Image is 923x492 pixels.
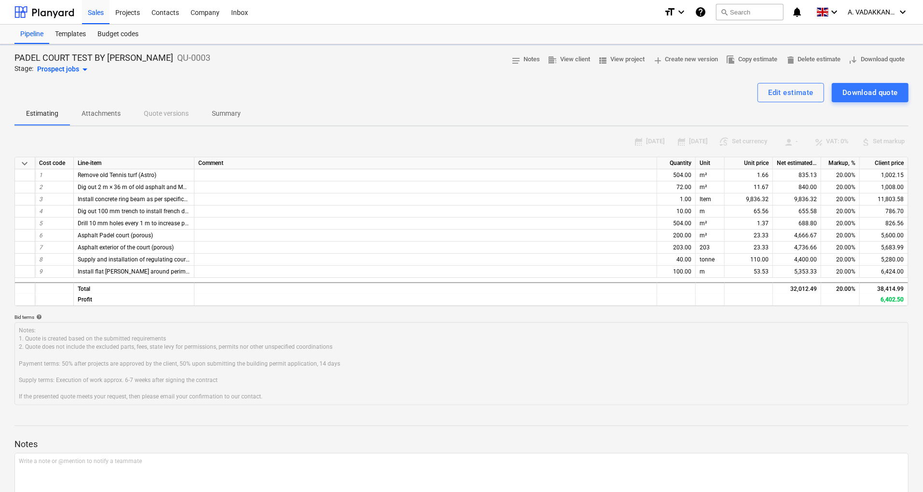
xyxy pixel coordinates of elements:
[828,6,840,18] i: keyboard_arrow_down
[78,256,240,263] span: Supply and installation of regulating course of hot-laid tarmac
[844,52,909,67] button: Download quote
[785,55,794,64] span: delete
[860,169,908,181] div: 1,002.15
[37,64,91,75] div: Prospect jobs
[548,55,556,64] span: business
[657,242,696,254] div: 203.00
[212,109,241,119] p: Summary
[14,322,909,405] textarea: Notes: 1. Quote is created based on the submitted requirements 2. Quote does not include the excl...
[768,86,813,99] div: Edit estimate
[695,6,706,18] i: Knowledge base
[725,218,773,230] div: 1.37
[726,54,777,65] span: Copy estimate
[773,266,821,278] div: 5,353.33
[14,438,909,450] p: Notes
[821,193,860,205] div: 20.00%
[848,54,905,65] span: Download quote
[821,242,860,254] div: 20.00%
[773,169,821,181] div: 835.13
[696,266,725,278] div: m
[92,25,144,44] a: Budget codes
[860,242,908,254] div: 5,683.99
[78,220,263,227] span: Drill 10 mm holes every 1 m to increase porous drainage on old asphalt
[716,4,784,20] button: Search
[875,446,923,492] iframe: Chat Widget
[49,25,92,44] a: Templates
[696,205,725,218] div: m
[842,86,898,99] div: Download quote
[725,169,773,181] div: 1.66
[14,64,33,75] p: Stage:
[78,208,291,215] span: Dig out 100 mm trench to install french drain (10 m length inside court ring beam)
[785,54,840,65] span: Delete estimate
[848,55,857,64] span: save_alt
[773,193,821,205] div: 9,836.32
[821,230,860,242] div: 20.00%
[39,196,42,203] span: 3
[773,181,821,193] div: 840.00
[821,266,860,278] div: 20.00%
[507,52,544,67] button: Notes
[39,220,42,227] span: 5
[860,282,908,294] div: 38,414.99
[657,218,696,230] div: 504.00
[832,83,909,102] button: Download quote
[74,282,194,294] div: Total
[652,54,718,65] span: Create new version
[548,54,590,65] span: View client
[39,172,42,178] span: 1
[696,181,725,193] div: m²
[19,158,30,169] span: Collapse all categories
[860,157,908,169] div: Client price
[74,294,194,306] div: Profit
[696,218,725,230] div: m²
[657,157,696,169] div: Quantity
[26,109,58,119] p: Estimating
[725,266,773,278] div: 53.53
[657,181,696,193] div: 72.00
[78,232,153,239] span: Asphalt Padel court (porous)
[675,6,687,18] i: keyboard_arrow_down
[696,193,725,205] div: Item
[78,184,290,191] span: Dig out 2 m × 36 m of old asphalt and MOT, bringing it up to level (300 mm depth)
[39,208,42,215] span: 4
[664,6,675,18] i: format_size
[78,196,427,203] span: Install concrete ring beam as per specification (400 × 400, 50 mm blinding, 50 mm side cover, 100...
[821,282,860,294] div: 20.00%
[897,6,909,18] i: keyboard_arrow_down
[79,64,91,75] span: arrow_drop_down
[78,244,174,251] span: Asphalt exterior of the court (porous)
[657,254,696,266] div: 40.00
[821,254,860,266] div: 20.00%
[74,157,194,169] div: Line-item
[657,230,696,242] div: 200.00
[725,230,773,242] div: 23.33
[860,218,908,230] div: 826.56
[696,157,725,169] div: Unit
[725,193,773,205] div: 9,836.32
[848,8,896,16] span: A. VADAKKANGARA
[82,109,121,119] p: Attachments
[725,242,773,254] div: 23.33
[791,6,803,18] i: notifications
[860,205,908,218] div: 786.70
[657,266,696,278] div: 100.00
[720,8,728,16] span: search
[725,181,773,193] div: 11.67
[696,254,725,266] div: tonne
[773,157,821,169] div: Net estimated cost
[821,181,860,193] div: 20.00%
[14,314,909,320] div: Bid terms
[773,205,821,218] div: 655.58
[14,52,173,64] p: PADEL COURT TEST BY [PERSON_NAME]
[657,169,696,181] div: 504.00
[544,52,594,67] button: View client
[773,282,821,294] div: 32,012.49
[34,314,42,320] span: help
[39,268,42,275] span: 9
[657,193,696,205] div: 1.00
[652,55,661,64] span: add
[860,193,908,205] div: 11,803.58
[39,244,42,251] span: 7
